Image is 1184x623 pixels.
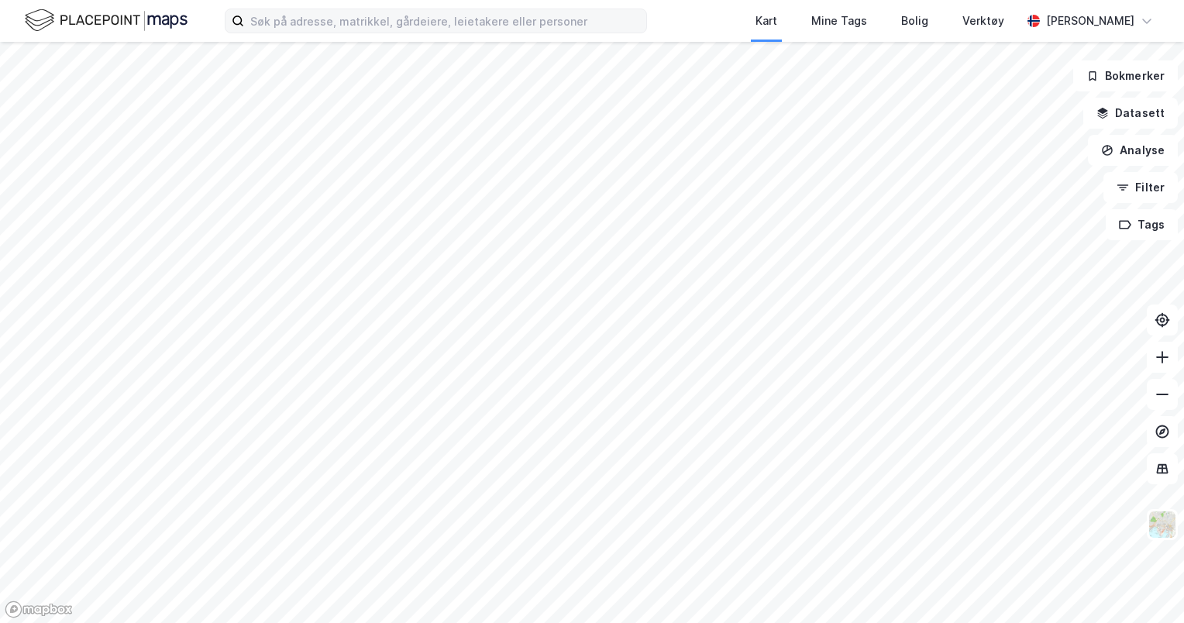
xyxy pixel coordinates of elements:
[901,12,928,30] div: Bolig
[244,9,646,33] input: Søk på adresse, matrikkel, gårdeiere, leietakere eller personer
[1046,12,1134,30] div: [PERSON_NAME]
[1107,549,1184,623] iframe: Chat Widget
[25,7,188,34] img: logo.f888ab2527a4732fd821a326f86c7f29.svg
[755,12,777,30] div: Kart
[962,12,1004,30] div: Verktøy
[811,12,867,30] div: Mine Tags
